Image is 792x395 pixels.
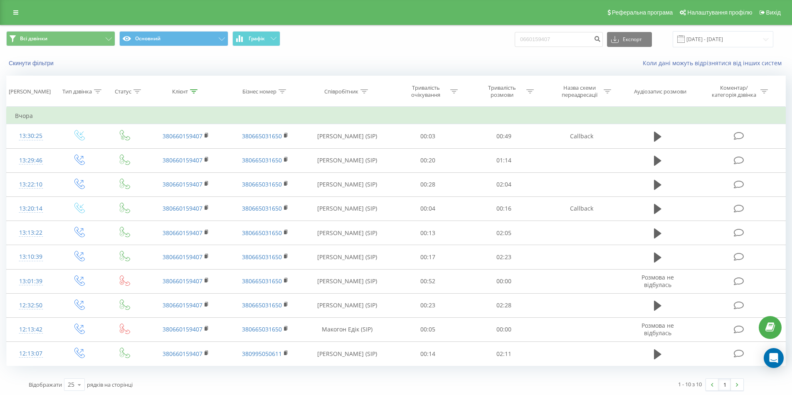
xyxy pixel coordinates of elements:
div: 13:10:39 [15,249,47,265]
div: 13:01:39 [15,273,47,290]
span: Вихід [766,9,781,16]
td: [PERSON_NAME] (SIP) [305,221,390,245]
a: 380660159407 [163,301,202,309]
td: [PERSON_NAME] (SIP) [305,172,390,196]
div: Тривалість розмови [480,84,524,98]
a: 380665031650 [242,132,282,140]
div: Статус [115,88,131,95]
td: 02:04 [466,172,542,196]
a: 380665031650 [242,180,282,188]
div: 25 [68,380,74,389]
td: 00:16 [466,196,542,221]
a: 380995050611 [242,350,282,358]
div: 13:13:22 [15,225,47,241]
a: 380665031650 [242,156,282,164]
div: 12:13:07 [15,346,47,362]
td: Callback [542,124,621,148]
a: 380665031650 [242,229,282,237]
td: [PERSON_NAME] (SIP) [305,269,390,293]
div: Тип дзвінка [62,88,92,95]
div: 13:29:46 [15,152,47,169]
td: 02:23 [466,245,542,269]
a: 380660159407 [163,253,202,261]
td: 00:13 [390,221,466,245]
td: Вчора [7,108,786,124]
td: 00:49 [466,124,542,148]
div: 12:13:42 [15,321,47,338]
div: Аудіозапис розмови [634,88,686,95]
a: 380660159407 [163,229,202,237]
a: 380665031650 [242,325,282,333]
td: 00:05 [390,317,466,341]
td: 00:17 [390,245,466,269]
span: Графік [249,36,265,42]
div: [PERSON_NAME] [9,88,51,95]
a: 380660159407 [163,204,202,212]
td: 01:14 [466,148,542,172]
button: Графік [232,31,280,46]
div: 13:22:10 [15,177,47,193]
td: Callback [542,196,621,221]
a: 380665031650 [242,277,282,285]
td: 00:14 [390,342,466,366]
span: Реферальна програма [612,9,673,16]
div: Назва схеми переадресації [557,84,602,98]
a: 380665031650 [242,253,282,261]
td: 00:52 [390,269,466,293]
span: Розмова не відбулась [641,273,674,289]
span: Відображати [29,381,62,388]
a: 380665031650 [242,301,282,309]
a: 380660159407 [163,132,202,140]
a: 380660159407 [163,156,202,164]
td: 00:23 [390,293,466,317]
div: Співробітник [324,88,358,95]
td: 02:28 [466,293,542,317]
td: [PERSON_NAME] (SIP) [305,148,390,172]
td: 02:11 [466,342,542,366]
td: 00:28 [390,172,466,196]
td: 00:20 [390,148,466,172]
td: Макогон Едік (SIP) [305,317,390,341]
button: Всі дзвінки [6,31,115,46]
span: рядків на сторінці [87,381,133,388]
td: 00:00 [466,317,542,341]
a: 380660159407 [163,180,202,188]
div: Коментар/категорія дзвінка [710,84,758,98]
a: 380660159407 [163,325,202,333]
td: [PERSON_NAME] (SIP) [305,293,390,317]
td: 00:04 [390,196,466,221]
span: Всі дзвінки [20,35,47,42]
span: Налаштування профілю [687,9,752,16]
a: 380660159407 [163,350,202,358]
span: Розмова не відбулась [641,321,674,337]
div: 13:20:14 [15,201,47,217]
div: Open Intercom Messenger [764,348,784,368]
td: [PERSON_NAME] (SIP) [305,342,390,366]
a: 1 [718,379,731,390]
button: Скинути фільтри [6,59,58,67]
a: Коли дані можуть відрізнятися вiд інших систем [643,59,786,67]
div: Тривалість очікування [404,84,448,98]
div: 12:32:50 [15,297,47,314]
td: [PERSON_NAME] (SIP) [305,196,390,221]
div: Клієнт [172,88,188,95]
td: 02:05 [466,221,542,245]
div: 13:30:25 [15,128,47,144]
td: [PERSON_NAME] (SIP) [305,245,390,269]
div: 1 - 10 з 10 [678,380,702,388]
button: Експорт [607,32,652,47]
td: 00:00 [466,269,542,293]
a: 380660159407 [163,277,202,285]
a: 380665031650 [242,204,282,212]
button: Основний [119,31,228,46]
td: 00:03 [390,124,466,148]
div: Бізнес номер [242,88,276,95]
td: [PERSON_NAME] (SIP) [305,124,390,148]
input: Пошук за номером [515,32,603,47]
